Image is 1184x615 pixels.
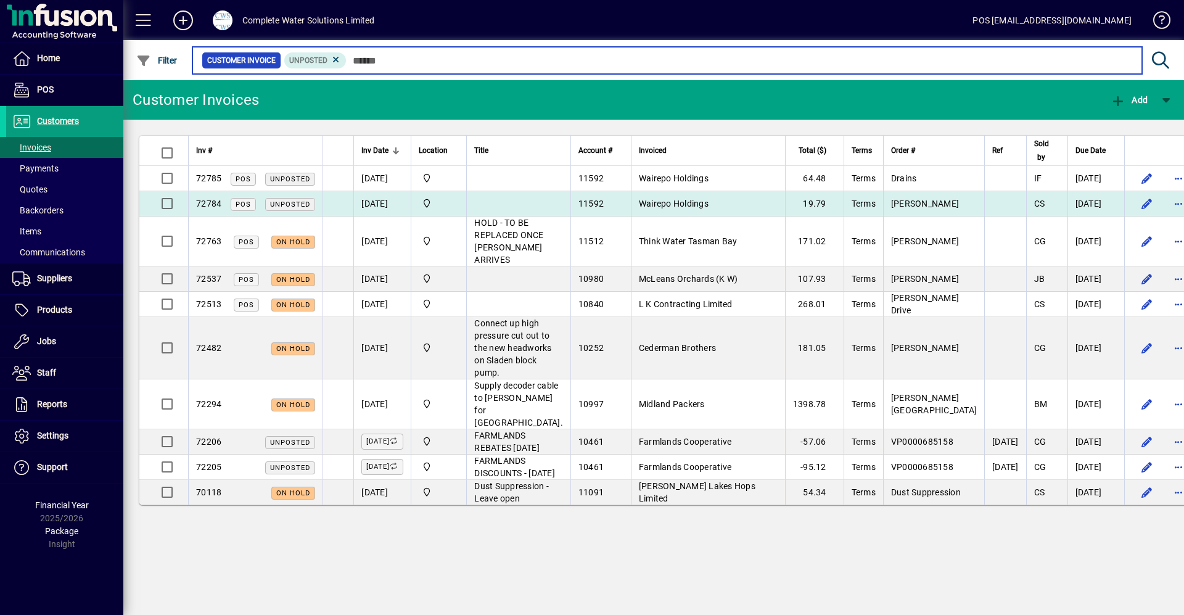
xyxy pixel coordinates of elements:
span: Terms [852,437,876,447]
span: [PERSON_NAME] [891,343,959,353]
span: Dust Suppression - Leave open [474,481,549,503]
span: Terms [852,173,876,183]
span: McLeans Orchards (K W) [639,274,738,284]
span: CG [1034,236,1046,246]
span: Backorders [12,205,64,215]
td: -57.06 [785,429,844,455]
span: Settings [37,431,68,440]
span: Motueka [419,341,459,355]
span: Jobs [37,336,56,346]
span: JB [1034,274,1045,284]
span: 72206 [196,437,221,447]
button: Edit [1137,294,1157,314]
span: VP0000685158 [891,462,953,472]
span: Wairepo Holdings [639,173,709,183]
span: Financial Year [35,500,89,510]
span: On hold [276,345,310,353]
span: Motueka [419,171,459,185]
span: 11592 [578,199,604,208]
span: POS [236,175,251,183]
span: [PERSON_NAME] Drive [891,293,959,315]
span: CG [1034,462,1046,472]
a: Communications [6,242,123,263]
span: 72205 [196,462,221,472]
div: Due Date [1075,144,1117,157]
span: Supply decoder cable to [PERSON_NAME] for [GEOGRAPHIC_DATA]. [474,381,563,427]
span: Total ($) [799,144,826,157]
div: Customer Invoices [133,90,259,110]
td: 54.34 [785,480,844,505]
button: Edit [1137,432,1157,452]
span: 72294 [196,399,221,409]
td: [DATE] [1067,317,1124,379]
div: Invoiced [639,144,778,157]
span: L K Contracting Limited [639,299,733,309]
span: Unposted [270,200,310,208]
span: CS [1034,199,1045,208]
span: Title [474,144,488,157]
span: 10461 [578,437,604,447]
span: Payments [12,163,59,173]
td: 64.48 [785,166,844,191]
td: 181.05 [785,317,844,379]
span: HOLD - TO BE REPLACED ONCE [PERSON_NAME] ARRIVES [474,218,543,265]
span: On hold [276,238,310,246]
a: Reports [6,389,123,420]
span: Midland Packers [639,399,705,409]
button: Filter [133,49,181,72]
span: Filter [136,56,178,65]
span: Terms [852,274,876,284]
span: Package [45,526,78,536]
td: -95.12 [785,455,844,480]
span: [PERSON_NAME] [891,199,959,208]
div: Title [474,144,563,157]
button: Edit [1137,269,1157,289]
span: Support [37,462,68,472]
td: 107.93 [785,266,844,292]
span: Terms [852,299,876,309]
span: On hold [276,301,310,309]
div: Location [419,144,459,157]
span: On hold [276,276,310,284]
span: Invoiced [639,144,667,157]
span: Reports [37,399,67,409]
span: Unposted [289,56,327,65]
span: Motueka [419,234,459,248]
td: 171.02 [785,217,844,266]
span: POS [236,200,251,208]
span: Dust Suppression [891,487,961,497]
span: 10980 [578,274,604,284]
a: Products [6,295,123,326]
td: [DATE] [1067,292,1124,317]
a: Knowledge Base [1144,2,1169,43]
td: 19.79 [785,191,844,217]
button: Edit [1137,338,1157,358]
span: BM [1034,399,1048,409]
a: Quotes [6,179,123,200]
td: [DATE] [1067,379,1124,429]
span: Motueka [419,435,459,448]
span: POS [239,276,254,284]
span: 11592 [578,173,604,183]
span: 10840 [578,299,604,309]
span: Add [1111,95,1148,105]
button: Edit [1137,194,1157,213]
span: Farmlands Cooperative [639,437,731,447]
span: Terms [852,343,876,353]
span: Ref [992,144,1003,157]
span: [PERSON_NAME] [891,236,959,246]
td: [DATE] [353,480,411,505]
a: Invoices [6,137,123,158]
span: On hold [276,401,310,409]
span: Farmlands Cooperative [639,462,731,472]
span: Terms [852,487,876,497]
button: Profile [203,9,242,31]
span: 72482 [196,343,221,353]
td: 1398.78 [785,379,844,429]
span: Terms [852,462,876,472]
span: [PERSON_NAME][GEOGRAPHIC_DATA] [891,393,977,415]
td: [DATE] [1067,429,1124,455]
td: [DATE] [1067,191,1124,217]
span: 70118 [196,487,221,497]
span: FARMLANDS REBATES [DATE] [474,431,540,453]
